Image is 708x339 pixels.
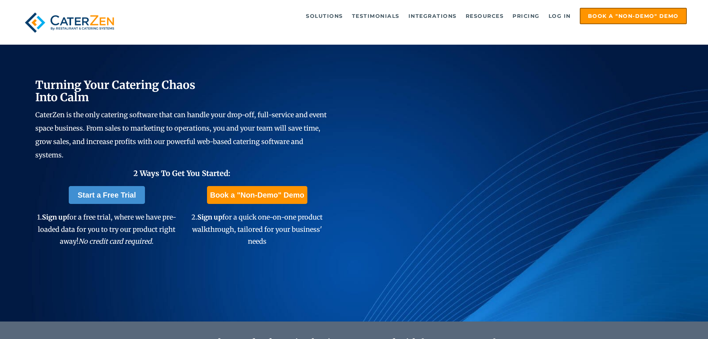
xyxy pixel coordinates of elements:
span: 2. for a quick one-on-one product walkthrough, tailored for your business' needs [191,213,323,246]
span: Turning Your Catering Chaos Into Calm [35,78,195,104]
a: Log in [545,9,575,23]
span: Sign up [197,213,222,221]
a: Book a "Non-Demo" Demo [580,8,687,24]
a: Solutions [302,9,347,23]
img: caterzen [21,8,118,37]
a: Integrations [405,9,460,23]
a: Start a Free Trial [69,186,145,204]
div: Navigation Menu [135,8,687,24]
span: Sign up [42,213,67,221]
span: 2 Ways To Get You Started: [133,169,230,178]
a: Resources [462,9,508,23]
span: 1. for a free trial, where we have pre-loaded data for you to try our product right away! [37,213,176,246]
em: No credit card required. [78,237,153,246]
span: CaterZen is the only catering software that can handle your drop-off, full-service and event spac... [35,111,327,159]
a: Pricing [509,9,543,23]
a: Testimonials [348,9,403,23]
a: Book a "Non-Demo" Demo [207,186,307,204]
iframe: Help widget launcher [642,310,700,331]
